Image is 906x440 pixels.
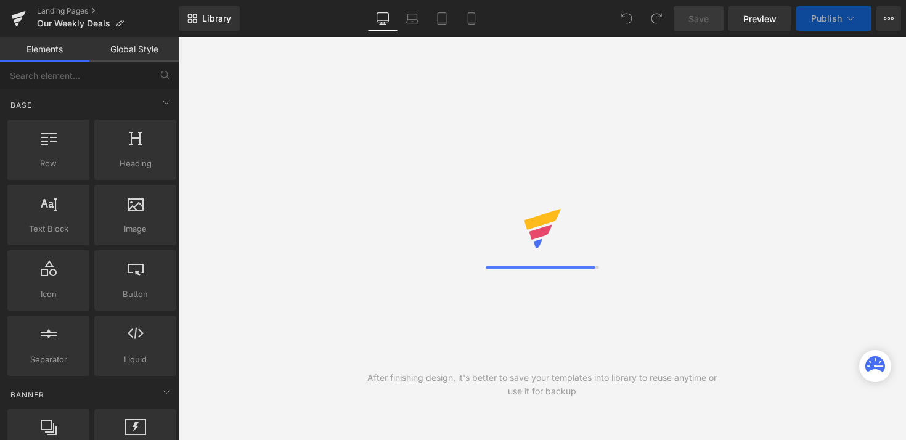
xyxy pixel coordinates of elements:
span: Save [688,12,709,25]
span: Publish [811,14,842,23]
button: Redo [644,6,669,31]
a: Landing Pages [37,6,179,16]
span: Heading [98,157,173,170]
span: Text Block [11,222,86,235]
span: Button [98,288,173,301]
a: Global Style [89,37,179,62]
button: Undo [614,6,639,31]
span: Separator [11,353,86,366]
a: Laptop [398,6,427,31]
span: Banner [9,389,46,401]
span: Preview [743,12,777,25]
a: New Library [179,6,240,31]
span: Library [202,13,231,24]
span: Image [98,222,173,235]
a: Desktop [368,6,398,31]
span: Row [11,157,86,170]
span: Our Weekly Deals [37,18,110,28]
span: Liquid [98,353,173,366]
button: More [876,6,901,31]
a: Mobile [457,6,486,31]
div: After finishing design, it's better to save your templates into library to reuse anytime or use i... [360,371,724,398]
span: Base [9,99,33,111]
a: Preview [728,6,791,31]
button: Publish [796,6,871,31]
span: Icon [11,288,86,301]
a: Tablet [427,6,457,31]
